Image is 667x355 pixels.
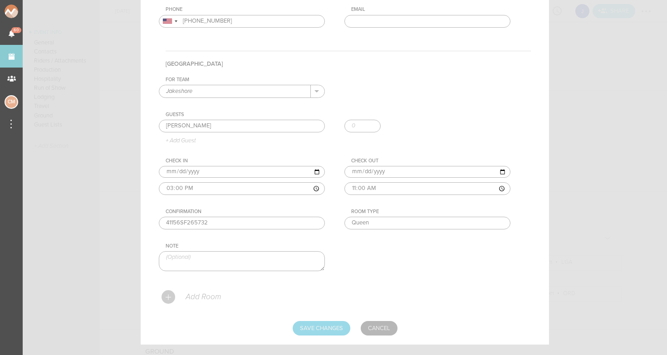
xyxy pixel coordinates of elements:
div: For Team [166,77,325,83]
p: + Add Guest [159,137,196,144]
input: ––:–– –– [344,182,510,195]
a: Add Room [162,294,221,299]
input: ––:–– –– [159,182,325,195]
div: Check In [166,158,325,164]
span: 60 [11,27,21,33]
a: Cancel [361,321,397,336]
h4: [GEOGRAPHIC_DATA] [166,51,531,77]
input: Guest Name [159,120,325,132]
input: 0 [344,120,381,132]
div: Guests [166,112,531,118]
input: (201) 555-0123 [159,15,325,28]
div: Check Out [351,158,510,164]
div: Room Type [351,209,510,215]
div: Charlie McGinley [5,95,18,109]
p: Add Room [185,292,221,302]
div: United States: +1 [159,15,180,27]
div: Note [166,243,325,249]
div: Confirmation [166,209,325,215]
a: + Add Guest [159,137,196,143]
input: Select a Team (Required) [159,85,311,97]
div: Email [351,6,510,13]
img: NOMAD [5,5,56,18]
div: Phone [166,6,325,13]
input: Save Changes [293,321,350,336]
button: . [311,85,324,97]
